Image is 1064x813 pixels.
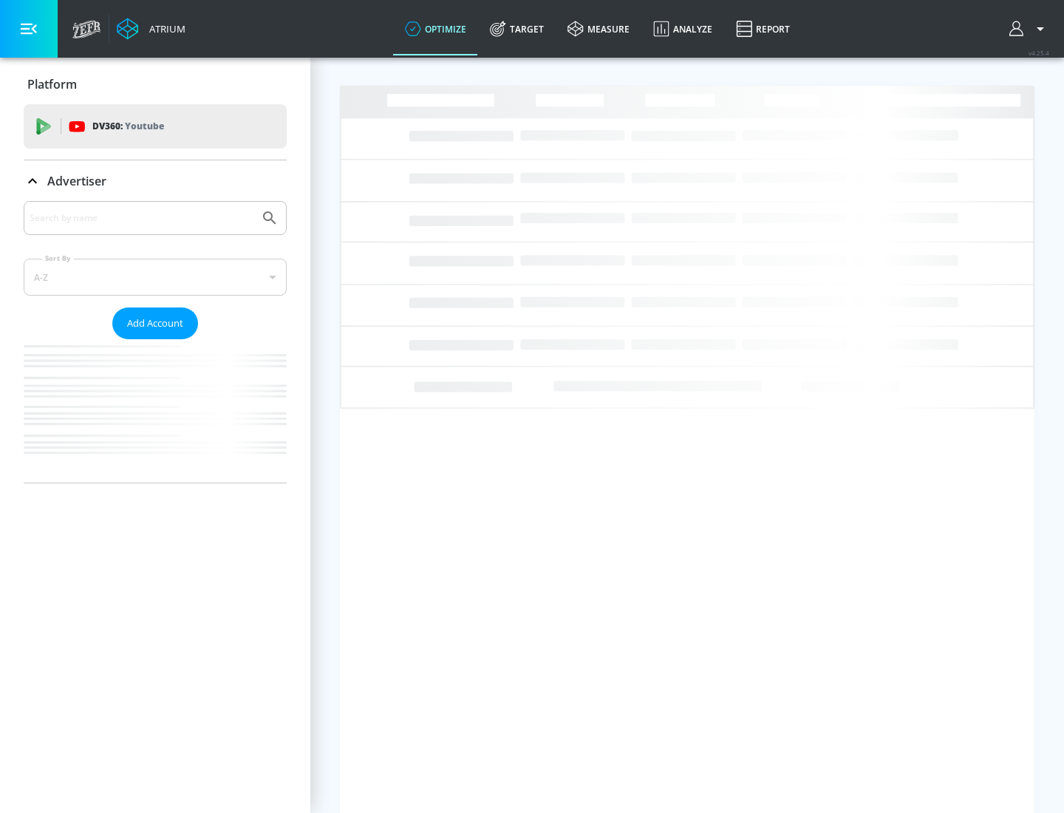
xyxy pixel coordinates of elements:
p: Advertiser [47,173,106,189]
a: Report [724,2,802,55]
p: DV360: [92,118,164,135]
label: Sort By [42,254,74,263]
input: Search by name [30,208,253,228]
div: Advertiser [24,160,287,202]
a: optimize [393,2,478,55]
a: measure [556,2,641,55]
a: Analyze [641,2,724,55]
div: Advertiser [24,201,287,483]
div: Platform [24,64,287,105]
div: A-Z [24,259,287,296]
p: Youtube [125,118,164,134]
button: Add Account [112,307,198,339]
span: Add Account [127,315,183,332]
p: Platform [27,76,77,92]
nav: list of Advertiser [24,339,287,483]
span: v 4.25.4 [1029,49,1049,57]
div: Atrium [143,22,185,35]
a: Atrium [117,18,185,40]
div: DV360: Youtube [24,104,287,149]
a: Target [478,2,556,55]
